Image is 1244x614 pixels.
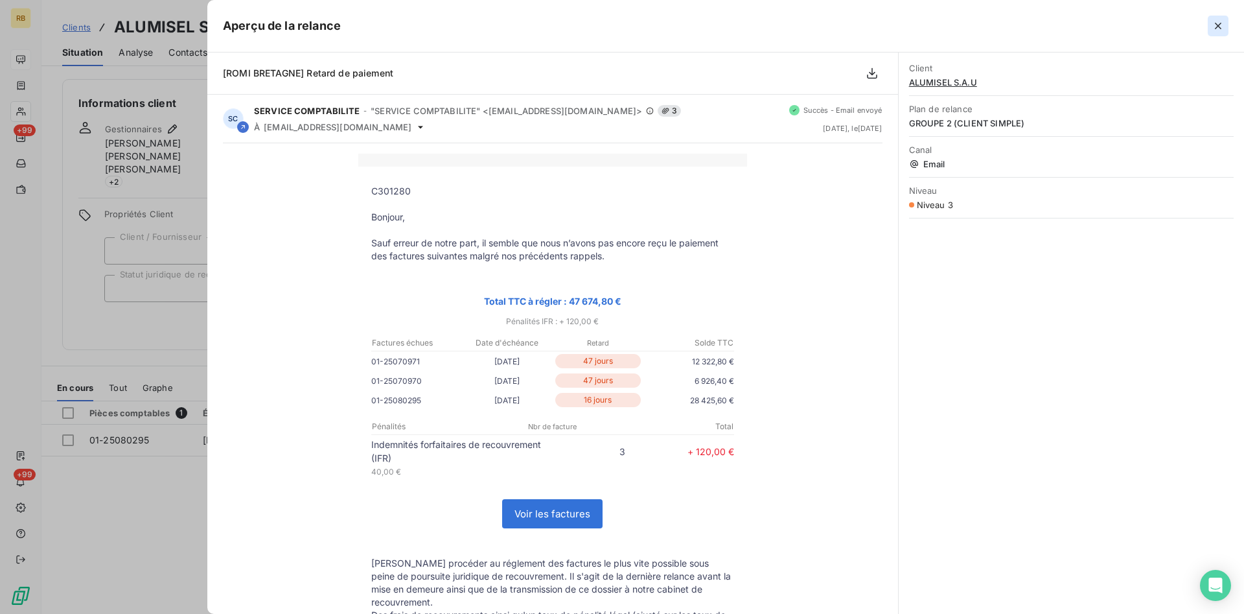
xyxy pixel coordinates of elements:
[555,354,641,368] p: 47 jours
[463,337,552,349] p: Date d'échéance
[254,122,260,132] span: À
[553,337,643,349] p: Retard
[371,557,734,609] p: [PERSON_NAME] procéder au réglement des factures le plus vite possible sous peine de poursuite ju...
[625,445,734,458] p: + 120,00 €
[223,17,341,35] h5: Aperçu de la relance
[823,124,882,132] span: [DATE] , le [DATE]
[909,104,1234,114] span: Plan de relance
[909,159,1234,169] span: Email
[372,337,461,349] p: Factures échues
[371,237,734,263] p: Sauf erreur de notre part, il semble que nous n’avons pas encore reçu le paiement des factures su...
[371,465,553,478] p: 40,00 €
[223,67,393,78] span: [ROMI BRETAGNE] Retard de paiement
[553,445,625,458] p: 3
[909,118,1234,128] span: GROUPE 2 (CLIENT SIMPLE)
[371,106,642,116] span: "SERVICE COMPTABILITE" <[EMAIL_ADDRESS][DOMAIN_NAME]>
[643,394,734,407] p: 28 425,60 €
[643,355,734,368] p: 12 322,80 €
[1200,570,1231,601] div: Open Intercom Messenger
[555,373,641,388] p: 47 jours
[614,421,733,432] p: Total
[909,145,1234,155] span: Canal
[555,393,641,407] p: 16 jours
[909,77,1234,88] span: ALUMISEL S.A.U
[358,314,747,329] p: Pénalités IFR : + 120,00 €
[371,438,553,465] p: Indemnités forfaitaires de recouvrement (IFR)
[462,394,553,407] p: [DATE]
[223,108,244,129] div: SC
[363,107,367,115] span: -
[917,200,953,210] span: Niveau 3
[371,211,734,224] p: Bonjour,
[658,105,681,117] span: 3
[371,394,462,407] p: 01-25080295
[503,500,602,528] a: Voir les factures
[254,106,360,116] span: SERVICE COMPTABILITE
[371,294,734,309] p: Total TTC à régler : 47 674,80 €
[909,185,1234,196] span: Niveau
[644,337,733,349] p: Solde TTC
[372,421,492,432] p: Pénalités
[371,185,734,198] p: C301280
[462,374,553,388] p: [DATE]
[264,122,411,132] span: [EMAIL_ADDRESS][DOMAIN_NAME]
[803,106,882,114] span: Succès - Email envoyé
[371,374,462,388] p: 01-25070970
[462,355,553,368] p: [DATE]
[492,421,612,432] p: Nbr de facture
[909,63,1234,73] span: Client
[643,374,734,388] p: 6 926,40 €
[371,355,462,368] p: 01-25070971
